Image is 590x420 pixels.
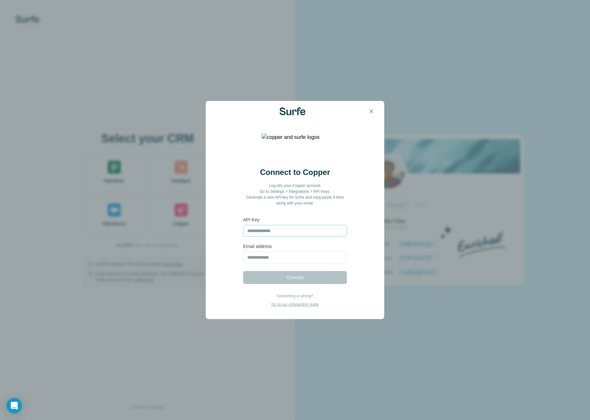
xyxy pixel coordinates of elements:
img: copper and surfe logos [262,133,328,159]
img: Surfe Logo [279,107,305,115]
label: Email address [243,243,347,250]
p: Something is wrong? [271,293,319,299]
p: Log into your Copper account. Go to Settings > Integrations > API Keys. Generate a new API key fo... [243,183,347,206]
label: API Key [243,216,347,223]
h2: Connect to Copper [260,167,330,178]
p: Go to our onboarding guide [271,302,319,307]
div: Open Intercom Messenger [6,398,22,414]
